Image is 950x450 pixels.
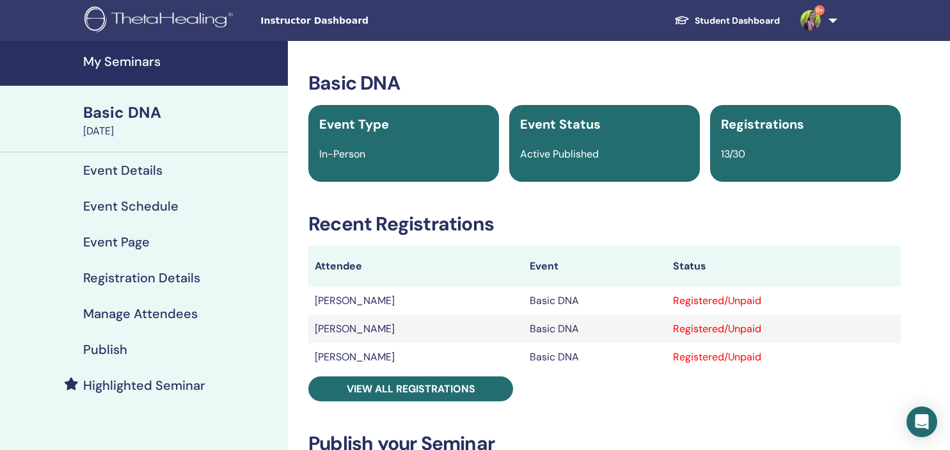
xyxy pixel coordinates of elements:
td: [PERSON_NAME] [308,315,523,343]
span: Registrations [721,116,804,133]
td: Basic DNA [523,343,667,371]
span: 13/30 [721,147,745,161]
div: Registered/Unpaid [673,293,894,309]
h4: Manage Attendees [83,306,198,321]
a: Student Dashboard [664,9,790,33]
span: Event Type [319,116,389,133]
th: Event [523,246,667,287]
h4: Publish [83,342,127,357]
span: 9+ [814,5,825,15]
img: default.jpg [800,10,821,31]
a: View all registrations [308,376,513,401]
div: Registered/Unpaid [673,350,894,365]
span: Instructor Dashboard [260,14,452,28]
img: graduation-cap-white.svg [674,15,690,26]
div: Registered/Unpaid [673,321,894,337]
span: View all registrations [347,382,475,396]
td: [PERSON_NAME] [308,287,523,315]
span: Event Status [520,116,601,133]
a: Basic DNA[DATE] [75,102,288,139]
h4: Event Page [83,234,150,250]
img: logo.png [84,6,237,35]
div: Basic DNA [83,102,280,124]
td: [PERSON_NAME] [308,343,523,371]
div: [DATE] [83,124,280,139]
span: In-Person [319,147,365,161]
td: Basic DNA [523,287,667,315]
h4: Event Schedule [83,198,178,214]
th: Attendee [308,246,523,287]
h4: Event Details [83,163,162,178]
div: Open Intercom Messenger [906,406,937,437]
h4: My Seminars [83,54,280,69]
td: Basic DNA [523,315,667,343]
span: Active Published [520,147,599,161]
h4: Registration Details [83,270,200,285]
h4: Highlighted Seminar [83,378,205,393]
h3: Recent Registrations [308,213,901,236]
th: Status [667,246,901,287]
h3: Basic DNA [308,72,901,95]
